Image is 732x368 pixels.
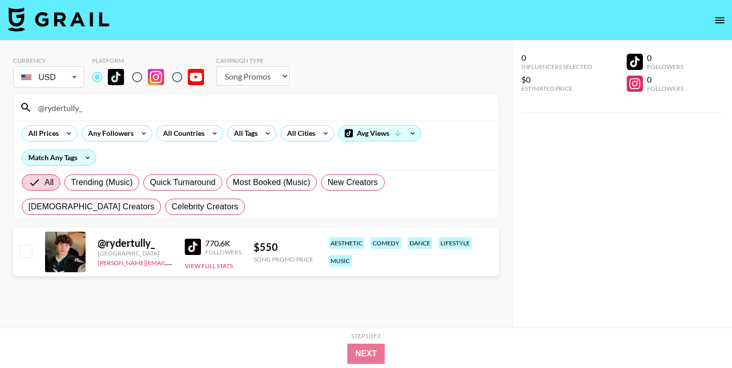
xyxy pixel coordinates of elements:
[82,126,136,141] div: Any Followers
[98,249,173,257] div: [GEOGRAPHIC_DATA]
[281,126,317,141] div: All Cities
[71,176,133,189] span: Trending (Music)
[408,237,432,249] div: dance
[347,344,385,364] button: Next
[233,176,310,189] span: Most Booked (Music)
[13,57,84,64] div: Currency
[157,126,207,141] div: All Countries
[647,75,683,85] div: 0
[647,63,683,70] div: Followers
[681,317,720,356] iframe: Drift Widget Chat Controller
[172,201,238,213] span: Celebrity Creators
[92,57,212,64] div: Platform
[254,241,313,253] div: $ 550
[205,238,241,248] div: 770.6K
[22,150,96,165] div: Match Any Tags
[521,75,592,85] div: $0
[647,53,683,63] div: 0
[185,239,201,255] img: TikTok
[28,201,154,213] span: [DEMOGRAPHIC_DATA] Creators
[188,69,204,85] img: YouTube
[45,176,54,189] span: All
[205,248,241,256] div: Followers
[339,126,421,141] div: Avg Views
[328,176,378,189] span: New Creators
[521,53,592,63] div: 0
[647,85,683,92] div: Followers
[710,10,730,30] button: open drawer
[228,126,260,141] div: All Tags
[521,85,592,92] div: Estimated Price
[8,7,109,31] img: Grail Talent
[150,176,216,189] span: Quick Turnaround
[22,126,61,141] div: All Prices
[185,262,233,270] button: View Full Stats
[15,68,82,86] div: USD
[521,63,592,70] div: Influencers Selected
[438,237,472,249] div: lifestyle
[98,237,173,249] div: @ rydertully_
[98,257,248,267] a: [PERSON_NAME][EMAIL_ADDRESS][DOMAIN_NAME]
[148,69,164,85] img: Instagram
[108,69,124,85] img: TikTok
[254,255,313,263] div: Song Promo Price
[351,332,381,340] div: Step 1 of 2
[329,237,364,249] div: aesthetic
[329,255,352,267] div: music
[371,237,401,249] div: comedy
[216,57,290,64] div: Campaign Type
[32,99,493,116] input: Search by User Name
